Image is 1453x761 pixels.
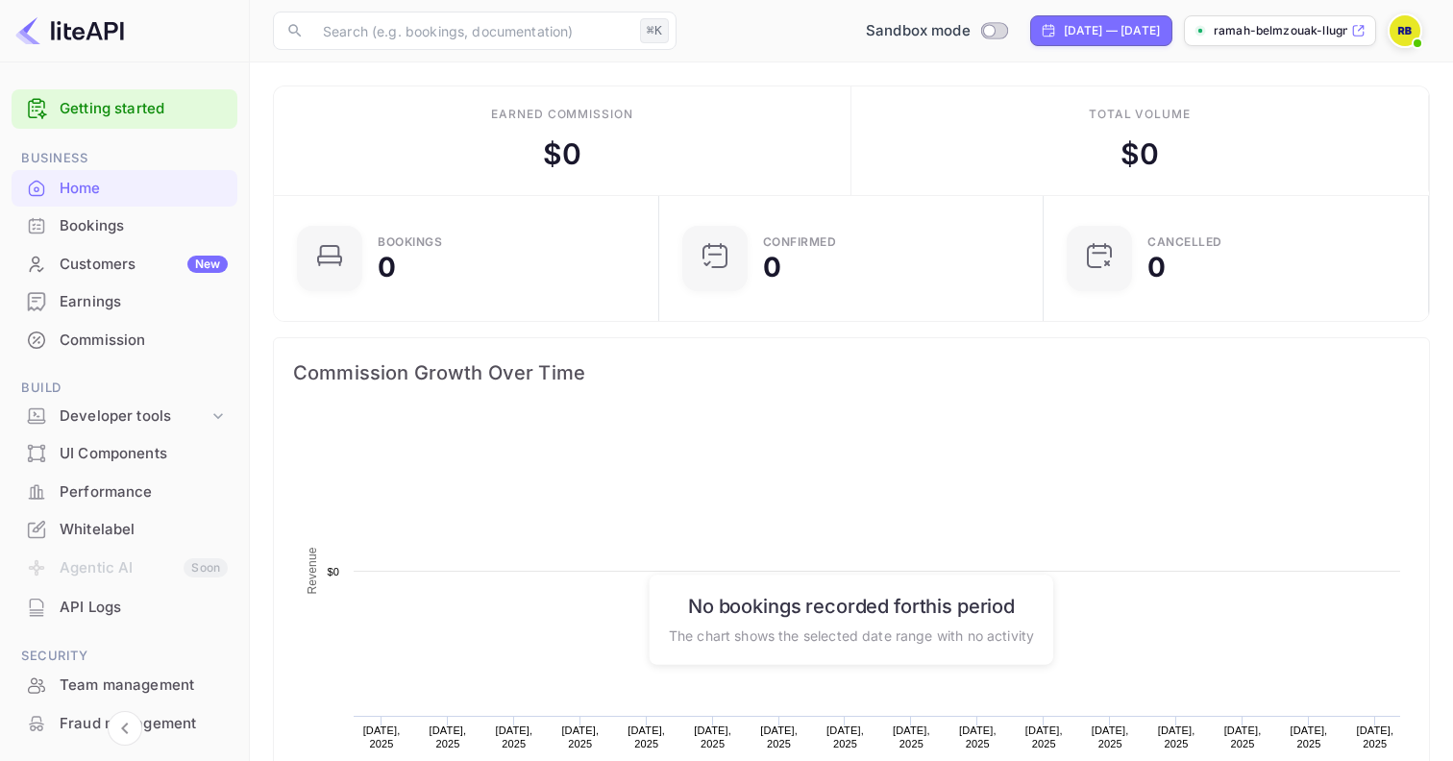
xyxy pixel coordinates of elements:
[12,705,237,743] div: Fraud management
[12,283,237,319] a: Earnings
[12,400,237,433] div: Developer tools
[1147,254,1166,281] div: 0
[12,170,237,206] a: Home
[12,474,237,509] a: Performance
[15,15,124,46] img: LiteAPI logo
[378,236,442,248] div: Bookings
[12,246,237,283] div: CustomersNew
[12,511,237,549] div: Whitelabel
[60,443,228,465] div: UI Components
[60,98,228,120] a: Getting started
[60,405,209,428] div: Developer tools
[1092,724,1129,749] text: [DATE], 2025
[60,330,228,352] div: Commission
[12,322,237,357] a: Commission
[760,724,798,749] text: [DATE], 2025
[866,20,971,42] span: Sandbox mode
[108,711,142,746] button: Collapse navigation
[60,597,228,619] div: API Logs
[60,675,228,697] div: Team management
[495,724,532,749] text: [DATE], 2025
[1214,22,1347,39] p: ramah-belmzouak-llugn....
[763,254,781,281] div: 0
[763,236,837,248] div: Confirmed
[628,724,665,749] text: [DATE], 2025
[12,148,237,169] span: Business
[826,724,864,749] text: [DATE], 2025
[1064,22,1160,39] div: [DATE] — [DATE]
[60,481,228,503] div: Performance
[561,724,599,749] text: [DATE], 2025
[430,724,467,749] text: [DATE], 2025
[1121,133,1159,176] div: $ 0
[293,357,1410,388] span: Commission Growth Over Time
[1356,724,1393,749] text: [DATE], 2025
[669,625,1034,645] p: The chart shows the selected date range with no activity
[12,646,237,667] span: Security
[1089,106,1192,123] div: Total volume
[187,256,228,273] div: New
[60,178,228,200] div: Home
[491,106,633,123] div: Earned commission
[893,724,930,749] text: [DATE], 2025
[959,724,997,749] text: [DATE], 2025
[12,667,237,702] a: Team management
[60,713,228,735] div: Fraud management
[12,435,237,473] div: UI Components
[60,519,228,541] div: Whitelabel
[12,170,237,208] div: Home
[1224,724,1262,749] text: [DATE], 2025
[12,705,237,741] a: Fraud management
[12,435,237,471] a: UI Components
[311,12,632,50] input: Search (e.g. bookings, documentation)
[12,589,237,625] a: API Logs
[12,322,237,359] div: Commission
[12,89,237,129] div: Getting started
[858,20,1015,42] div: Switch to Production mode
[640,18,669,43] div: ⌘K
[12,283,237,321] div: Earnings
[60,254,228,276] div: Customers
[60,291,228,313] div: Earnings
[363,724,401,749] text: [DATE], 2025
[1291,724,1328,749] text: [DATE], 2025
[12,511,237,547] a: Whitelabel
[1158,724,1195,749] text: [DATE], 2025
[12,474,237,511] div: Performance
[1147,236,1222,248] div: CANCELLED
[12,246,237,282] a: CustomersNew
[543,133,581,176] div: $ 0
[694,724,731,749] text: [DATE], 2025
[12,378,237,399] span: Build
[306,547,319,594] text: Revenue
[327,566,339,577] text: $0
[1025,724,1063,749] text: [DATE], 2025
[1030,15,1172,46] div: Click to change the date range period
[669,594,1034,617] h6: No bookings recorded for this period
[12,208,237,245] div: Bookings
[60,215,228,237] div: Bookings
[378,254,396,281] div: 0
[1390,15,1420,46] img: Ramah Belmzouak
[12,667,237,704] div: Team management
[12,589,237,626] div: API Logs
[12,208,237,243] a: Bookings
